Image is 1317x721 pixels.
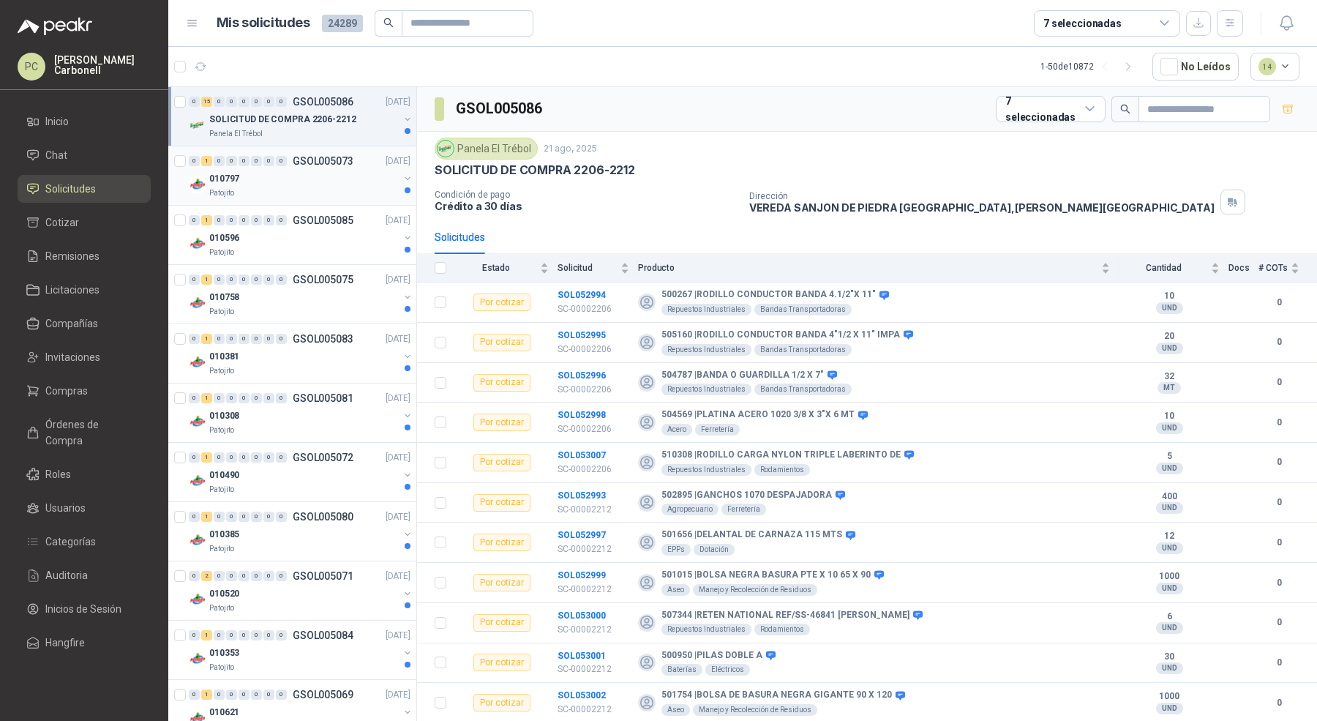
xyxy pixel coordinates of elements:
a: SOL053000 [558,610,606,621]
div: 0 [189,452,200,463]
div: 0 [189,215,200,225]
div: 0 [263,452,274,463]
div: 0 [214,274,225,285]
div: 0 [276,571,287,581]
p: VEREDA SANJON DE PIEDRA [GEOGRAPHIC_DATA] , [PERSON_NAME][GEOGRAPHIC_DATA] [749,201,1215,214]
b: 1000 [1119,571,1220,583]
div: 0 [239,393,249,403]
div: 0 [214,393,225,403]
div: 0 [189,334,200,344]
b: 510308 | RODILLO CARGA NYLON TRIPLE LABERINTO DE [661,449,901,461]
div: 0 [251,215,262,225]
div: 2 [201,571,212,581]
div: 0 [189,156,200,166]
b: 501015 | BOLSA NEGRA BASURA PTE X 10 65 X 90 [661,569,871,581]
th: # COTs [1258,254,1317,283]
div: 0 [214,512,225,522]
a: Auditoria [18,561,151,589]
p: 010353 [209,646,239,660]
div: 0 [214,452,225,463]
b: 400 [1119,491,1220,503]
div: Bandas Transportadoras [754,344,852,356]
div: Ferretería [721,504,766,515]
p: GSOL005071 [293,571,353,581]
p: [DATE] [386,688,410,702]
span: Auditoria [45,567,88,583]
div: 0 [226,274,237,285]
p: GSOL005075 [293,274,353,285]
a: Compras [18,377,151,405]
a: 0 1 0 0 0 0 0 0 GSOL005084[DATE] Company Logo010353Patojito [189,627,413,673]
a: Compañías [18,310,151,337]
div: 0 [214,334,225,344]
div: 0 [276,690,287,700]
div: 0 [276,512,287,522]
p: SC-00002206 [558,463,629,477]
p: GSOL005084 [293,630,353,640]
div: Panela El Trébol [435,138,538,160]
p: Condición de pago [435,190,738,200]
div: 0 [189,571,200,581]
b: 10 [1119,411,1220,422]
h1: Mis solicitudes [217,12,310,34]
p: 010520 [209,587,239,601]
div: 0 [239,334,249,344]
div: 0 [251,452,262,463]
span: Cotizar [45,214,79,231]
p: [PERSON_NAME] Carbonell [54,55,151,75]
span: # COTs [1258,263,1288,273]
a: SOL052993 [558,490,606,501]
div: Repuestos Industriales [661,464,751,476]
a: Hangfire [18,629,151,657]
div: EPPs [661,544,691,556]
b: 504569 | PLATINA ACERO 1020 3/8 X 3"X 6 MT [661,409,855,421]
b: 5 [1119,451,1220,463]
a: Usuarios [18,494,151,522]
a: Cotizar [18,209,151,236]
span: Licitaciones [45,282,100,298]
div: 0 [226,393,237,403]
div: 0 [214,97,225,107]
p: SC-00002212 [558,542,629,556]
div: 0 [251,156,262,166]
div: 0 [239,690,249,700]
a: SOL052995 [558,330,606,340]
div: 0 [276,215,287,225]
div: Rodamientos [754,464,810,476]
div: 15 [201,97,212,107]
img: Company Logo [189,116,206,134]
p: GSOL005069 [293,690,353,700]
p: GSOL005085 [293,215,353,225]
div: 1 [201,512,212,522]
span: Cantidad [1119,263,1208,273]
div: 0 [189,393,200,403]
a: Inicio [18,108,151,135]
p: Patojito [209,662,234,673]
span: Compras [45,383,88,399]
div: 0 [263,156,274,166]
b: SOL053007 [558,450,606,460]
button: No Leídos [1152,53,1239,81]
p: 010308 [209,409,239,423]
div: Agropecuario [661,504,718,515]
div: 0 [226,571,237,581]
span: search [383,18,394,28]
b: 0 [1258,335,1299,349]
div: 0 [226,452,237,463]
th: Estado [455,254,558,283]
div: 0 [189,97,200,107]
div: 0 [226,690,237,700]
div: UND [1156,502,1183,514]
div: 0 [251,512,262,522]
a: SOL052999 [558,570,606,580]
p: [DATE] [386,392,410,406]
div: 0 [276,630,287,640]
p: Patojito [209,602,234,614]
p: [DATE] [386,95,410,109]
p: [DATE] [386,332,410,346]
div: Por cotizar [473,494,530,512]
div: 0 [239,156,249,166]
b: 505160 | RODILLO CONDUCTOR BANDA 4"1/2 X 11" IMPA [661,329,900,341]
p: SOLICITUD DE COMPRA 2206-2212 [209,113,356,127]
